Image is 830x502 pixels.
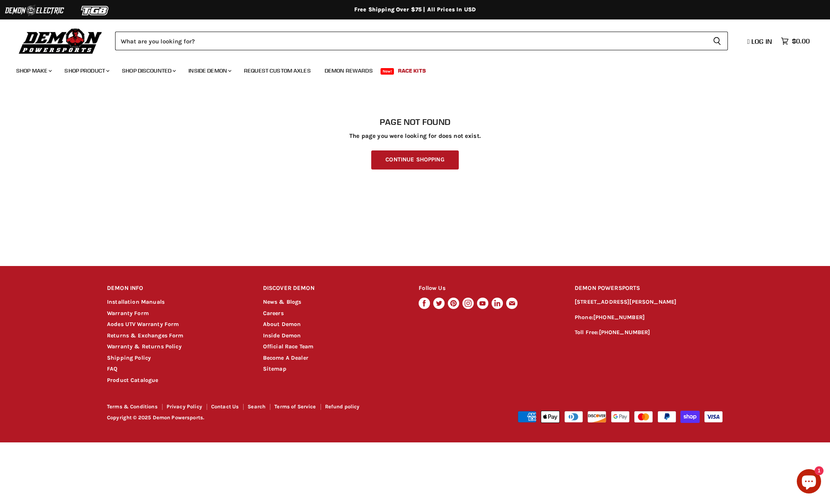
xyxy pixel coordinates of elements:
a: Shop Discounted [116,62,181,79]
a: Shop Make [10,62,57,79]
a: Careers [263,310,284,317]
a: Returns & Exchanges Form [107,332,184,339]
h1: Page not found [107,117,723,127]
a: Continue Shopping [371,150,458,169]
span: Log in [751,37,772,45]
a: Terms of Service [274,403,316,410]
img: TGB Logo 2 [65,3,126,18]
h2: DEMON INFO [107,279,248,298]
button: Search [706,32,728,50]
a: Demon Rewards [319,62,379,79]
a: [PHONE_NUMBER] [599,329,650,336]
form: Product [115,32,728,50]
p: Phone: [575,313,723,322]
a: Refund policy [325,403,360,410]
a: Request Custom Axles [238,62,317,79]
input: Search [115,32,706,50]
span: New! [381,68,394,75]
a: Installation Manuals [107,298,165,305]
a: Search [248,403,265,410]
p: Copyright © 2025 Demon Powersports. [107,415,416,421]
ul: Main menu [10,59,808,79]
a: Inside Demon [263,332,301,339]
h2: DEMON POWERSPORTS [575,279,723,298]
span: $0.00 [792,37,810,45]
a: FAQ [107,365,118,372]
a: Warranty Form [107,310,149,317]
a: $0.00 [777,35,814,47]
a: Privacy Policy [167,403,202,410]
h2: DISCOVER DEMON [263,279,404,298]
a: Become A Dealer [263,354,308,361]
img: Demon Electric Logo 2 [4,3,65,18]
a: [PHONE_NUMBER] [593,314,645,321]
nav: Footer [107,404,416,412]
a: Sitemap [263,365,287,372]
p: [STREET_ADDRESS][PERSON_NAME] [575,298,723,307]
div: Free Shipping Over $75 | All Prices In USD [91,6,739,13]
a: News & Blogs [263,298,302,305]
a: Shop Product [58,62,114,79]
a: Official Race Team [263,343,314,350]
a: Contact Us [211,403,239,410]
img: Demon Powersports [16,26,105,55]
a: Shipping Policy [107,354,151,361]
a: Terms & Conditions [107,403,158,410]
p: Toll Free: [575,328,723,337]
a: Aodes UTV Warranty Form [107,321,179,328]
p: The page you were looking for does not exist. [107,133,723,139]
h2: Follow Us [419,279,559,298]
a: Race Kits [392,62,432,79]
a: Warranty & Returns Policy [107,343,182,350]
a: Product Catalogue [107,377,158,384]
a: Log in [744,38,777,45]
inbox-online-store-chat: Shopify online store chat [794,469,824,496]
a: About Demon [263,321,301,328]
a: Inside Demon [182,62,236,79]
